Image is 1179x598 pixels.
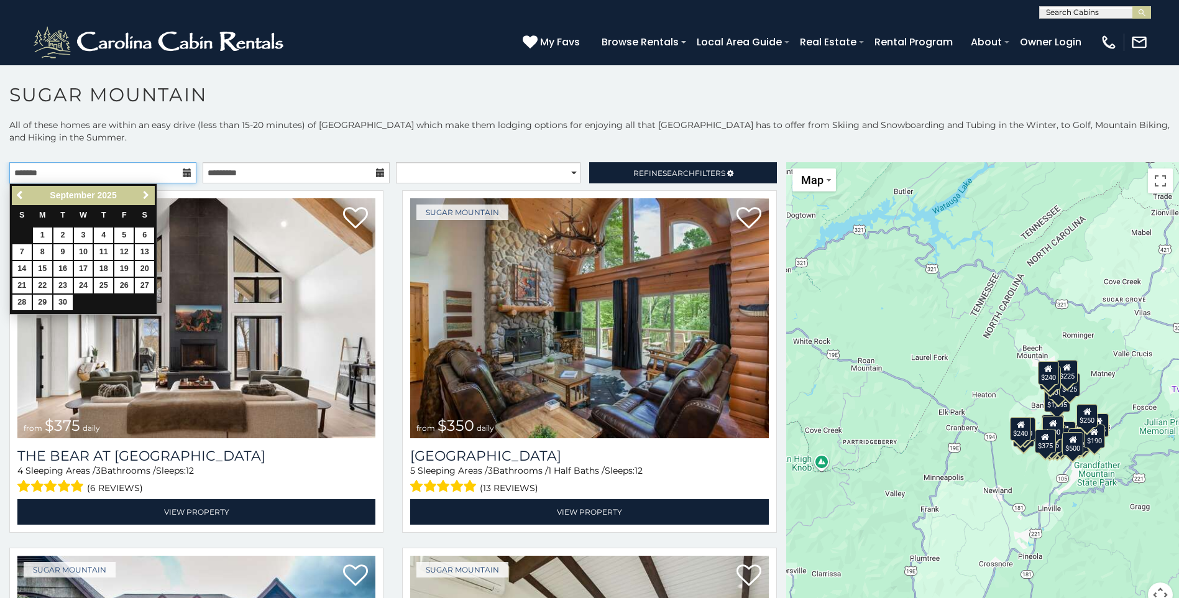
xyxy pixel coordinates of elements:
[33,261,52,277] a: 15
[416,205,508,220] a: Sugar Mountain
[1076,404,1098,428] div: $250
[17,448,375,464] a: The Bear At [GEOGRAPHIC_DATA]
[135,228,154,243] a: 6
[114,228,134,243] a: 5
[12,278,32,293] a: 21
[438,416,474,435] span: $350
[80,211,87,219] span: Wednesday
[60,211,65,219] span: Tuesday
[548,465,605,476] span: 1 Half Baths /
[142,211,147,219] span: Saturday
[1038,361,1059,385] div: $240
[794,31,863,53] a: Real Estate
[12,261,32,277] a: 14
[39,211,46,219] span: Monday
[24,423,42,433] span: from
[410,198,768,438] a: Grouse Moor Lodge from $350 daily
[1062,432,1083,456] div: $500
[33,244,52,260] a: 8
[965,31,1008,53] a: About
[74,228,93,243] a: 3
[1043,415,1064,438] div: $265
[74,244,93,260] a: 10
[45,416,80,435] span: $375
[17,448,375,464] h3: The Bear At Sugar Mountain
[1059,373,1080,397] div: $125
[114,261,134,277] a: 19
[16,190,25,200] span: Previous
[1100,34,1117,51] img: phone-regular-white.png
[736,206,761,232] a: Add to favorites
[53,261,73,277] a: 16
[33,228,52,243] a: 1
[410,448,768,464] a: [GEOGRAPHIC_DATA]
[1088,413,1109,437] div: $155
[410,465,415,476] span: 5
[1042,416,1063,439] div: $300
[343,206,368,232] a: Add to favorites
[635,465,643,476] span: 12
[736,563,761,589] a: Add to favorites
[24,562,116,577] a: Sugar Mountain
[410,499,768,525] a: View Property
[480,480,538,496] span: (13 reviews)
[135,244,154,260] a: 13
[186,465,194,476] span: 12
[33,295,52,310] a: 29
[1044,389,1070,412] div: $1,095
[50,190,94,200] span: September
[83,423,100,433] span: daily
[94,278,113,293] a: 25
[410,464,768,496] div: Sleeping Areas / Bathrooms / Sleeps:
[868,31,959,53] a: Rental Program
[114,278,134,293] a: 26
[595,31,685,53] a: Browse Rentals
[1035,430,1056,453] div: $375
[17,198,375,438] img: The Bear At Sugar Mountain
[53,278,73,293] a: 23
[1010,417,1031,441] div: $240
[94,228,113,243] a: 4
[410,198,768,438] img: Grouse Moor Lodge
[1055,421,1076,445] div: $200
[74,261,93,277] a: 17
[12,295,32,310] a: 28
[33,278,52,293] a: 22
[589,162,776,183] a: RefineSearchFilters
[17,464,375,496] div: Sleeping Areas / Bathrooms / Sleeps:
[410,448,768,464] h3: Grouse Moor Lodge
[1068,428,1090,452] div: $195
[540,34,580,50] span: My Favs
[12,244,32,260] a: 7
[13,188,29,203] a: Previous
[114,244,134,260] a: 12
[792,168,836,191] button: Change map style
[801,173,823,186] span: Map
[101,211,106,219] span: Thursday
[74,278,93,293] a: 24
[31,24,289,61] img: White-1-2.png
[1014,31,1088,53] a: Owner Login
[663,168,695,178] span: Search
[416,562,508,577] a: Sugar Mountain
[53,228,73,243] a: 2
[523,34,583,50] a: My Favs
[416,423,435,433] span: from
[343,563,368,589] a: Add to favorites
[1148,168,1173,193] button: Toggle fullscreen view
[135,278,154,293] a: 27
[135,261,154,277] a: 20
[633,168,725,178] span: Refine Filters
[477,423,494,433] span: daily
[1131,34,1148,51] img: mail-regular-white.png
[17,499,375,525] a: View Property
[122,211,127,219] span: Friday
[17,465,23,476] span: 4
[138,188,154,203] a: Next
[87,480,143,496] span: (6 reviews)
[19,211,24,219] span: Sunday
[1042,415,1063,438] div: $190
[141,190,151,200] span: Next
[98,190,117,200] span: 2025
[96,465,101,476] span: 3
